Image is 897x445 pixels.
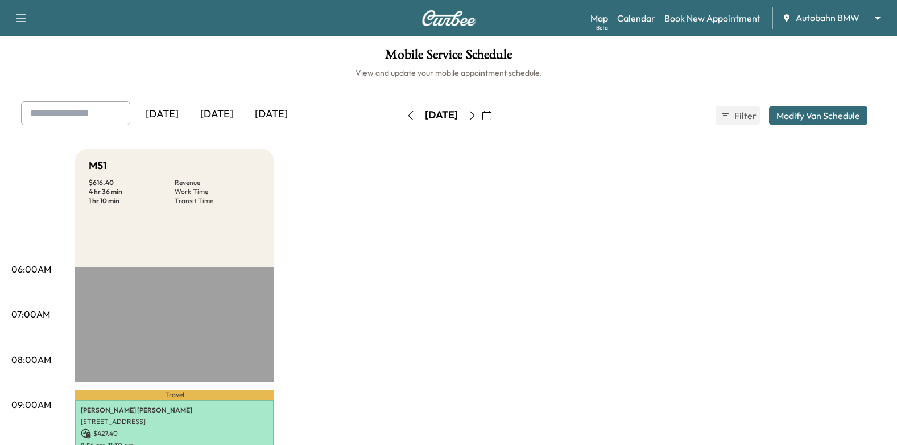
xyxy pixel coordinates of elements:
[11,353,51,366] p: 08:00AM
[796,11,859,24] span: Autobahn BMW
[425,108,458,122] div: [DATE]
[175,187,261,196] p: Work Time
[664,11,760,25] a: Book New Appointment
[75,390,274,399] p: Travel
[89,196,175,205] p: 1 hr 10 min
[135,101,189,127] div: [DATE]
[716,106,760,125] button: Filter
[89,178,175,187] p: $ 616.40
[81,428,268,439] p: $ 427.40
[244,101,299,127] div: [DATE]
[590,11,608,25] a: MapBeta
[734,109,755,122] span: Filter
[421,10,476,26] img: Curbee Logo
[189,101,244,127] div: [DATE]
[11,48,886,67] h1: Mobile Service Schedule
[11,262,51,276] p: 06:00AM
[596,23,608,32] div: Beta
[769,106,867,125] button: Modify Van Schedule
[89,187,175,196] p: 4 hr 36 min
[11,307,50,321] p: 07:00AM
[11,67,886,79] h6: View and update your mobile appointment schedule.
[11,398,51,411] p: 09:00AM
[81,406,268,415] p: [PERSON_NAME] [PERSON_NAME]
[81,417,268,426] p: [STREET_ADDRESS]
[175,178,261,187] p: Revenue
[617,11,655,25] a: Calendar
[89,158,107,174] h5: MS1
[175,196,261,205] p: Transit Time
